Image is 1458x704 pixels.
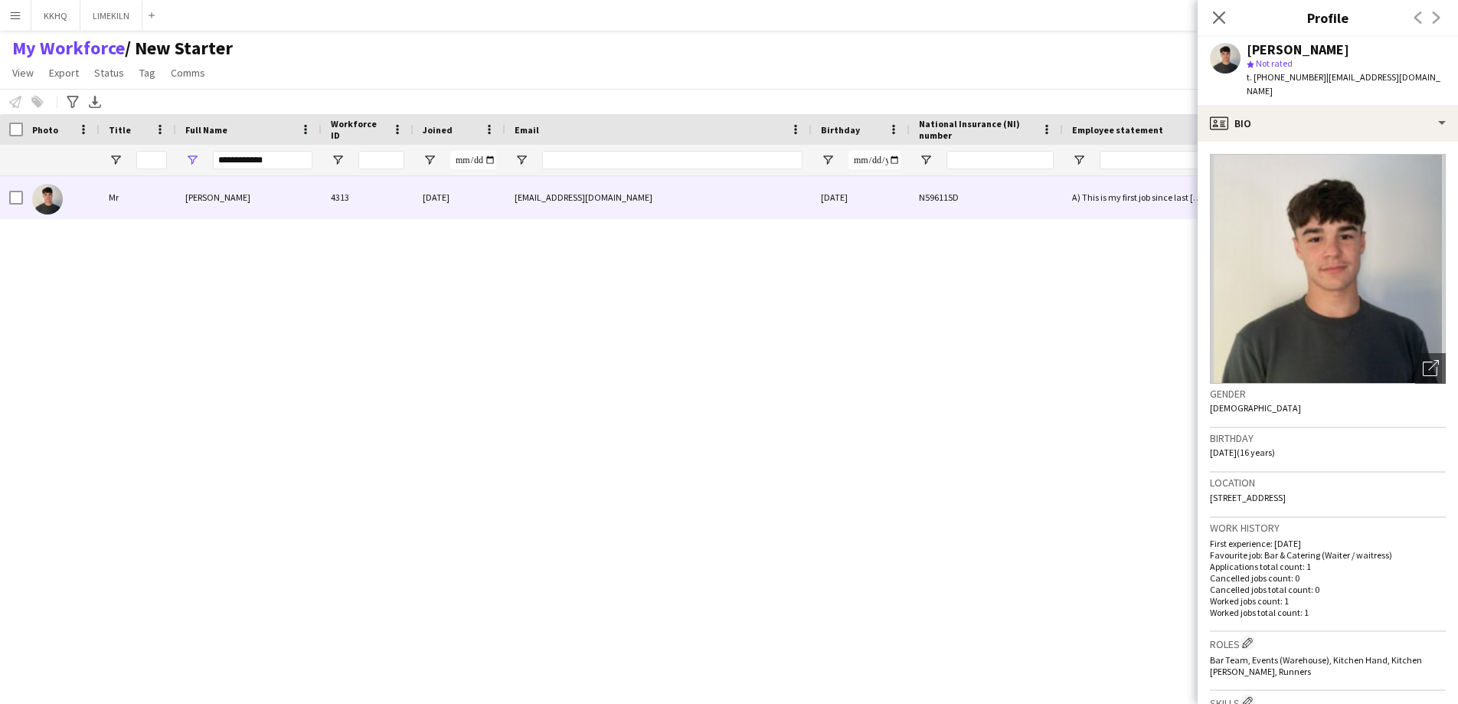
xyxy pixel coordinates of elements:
button: Open Filter Menu [1072,153,1086,167]
div: 4313 [322,176,414,218]
div: Open photos pop-in [1415,353,1446,384]
button: Open Filter Menu [515,153,528,167]
span: Bar Team, Events (Warehouse), Kitchen Hand, Kitchen [PERSON_NAME], Runners [1210,654,1422,677]
span: Export [49,66,79,80]
a: Comms [165,63,211,83]
input: Full Name Filter Input [213,151,312,169]
h3: Work history [1210,521,1446,535]
span: Employee statement [1072,124,1163,136]
span: Email [515,124,539,136]
button: Open Filter Menu [423,153,436,167]
span: Tag [139,66,155,80]
input: Title Filter Input [136,151,167,169]
button: Open Filter Menu [185,153,199,167]
span: Title [109,124,131,136]
span: Birthday [821,124,860,136]
p: Worked jobs total count: 1 [1210,607,1446,618]
input: Joined Filter Input [450,151,496,169]
p: Cancelled jobs count: 0 [1210,572,1446,584]
span: | [EMAIL_ADDRESS][DOMAIN_NAME] [1247,71,1440,97]
span: N596115D [919,192,959,203]
h3: Birthday [1210,431,1446,445]
div: [DATE] [812,176,910,218]
button: LIMEKILN [80,1,142,31]
span: New Starter [125,37,233,60]
p: First experience: [DATE] [1210,538,1446,549]
img: Will Orchard [32,184,63,214]
span: National Insurance (NI) number [919,118,1035,141]
span: t. [PHONE_NUMBER] [1247,71,1326,83]
span: Photo [32,124,58,136]
div: [EMAIL_ADDRESS][DOMAIN_NAME] [505,176,812,218]
span: Comms [171,66,205,80]
a: My Workforce [12,37,125,60]
span: Status [94,66,124,80]
a: Tag [133,63,162,83]
div: Bio [1198,105,1458,142]
div: [PERSON_NAME] [1247,43,1349,57]
input: Email Filter Input [542,151,803,169]
a: View [6,63,40,83]
span: View [12,66,34,80]
span: Full Name [185,124,227,136]
a: Status [88,63,130,83]
button: KKHQ [31,1,80,31]
app-action-btn: Advanced filters [64,93,82,111]
input: Workforce ID Filter Input [358,151,404,169]
button: Open Filter Menu [331,153,345,167]
app-action-btn: Export XLSX [86,93,104,111]
p: Cancelled jobs total count: 0 [1210,584,1446,595]
h3: Gender [1210,387,1446,401]
div: Mr [100,176,176,218]
h3: Roles [1210,635,1446,651]
div: [DATE] [414,176,505,218]
input: Birthday Filter Input [848,151,901,169]
p: Favourite job: Bar & Catering (Waiter / waitress) [1210,549,1446,561]
span: [STREET_ADDRESS] [1210,492,1286,503]
input: National Insurance (NI) number Filter Input [946,151,1054,169]
span: [DEMOGRAPHIC_DATA] [1210,402,1301,414]
span: Not rated [1256,57,1293,69]
span: [PERSON_NAME] [185,192,250,203]
span: [DATE] (16 years) [1210,447,1275,458]
img: Crew avatar or photo [1210,154,1446,384]
a: Export [43,63,85,83]
input: Employee statement Filter Input [1100,151,1207,169]
h3: Location [1210,476,1446,490]
p: Applications total count: 1 [1210,561,1446,572]
p: Worked jobs count: 1 [1210,595,1446,607]
span: Joined [423,124,453,136]
span: Workforce ID [331,118,386,141]
button: Open Filter Menu [109,153,123,167]
button: Open Filter Menu [919,153,933,167]
h3: Profile [1198,8,1458,28]
button: Open Filter Menu [821,153,835,167]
